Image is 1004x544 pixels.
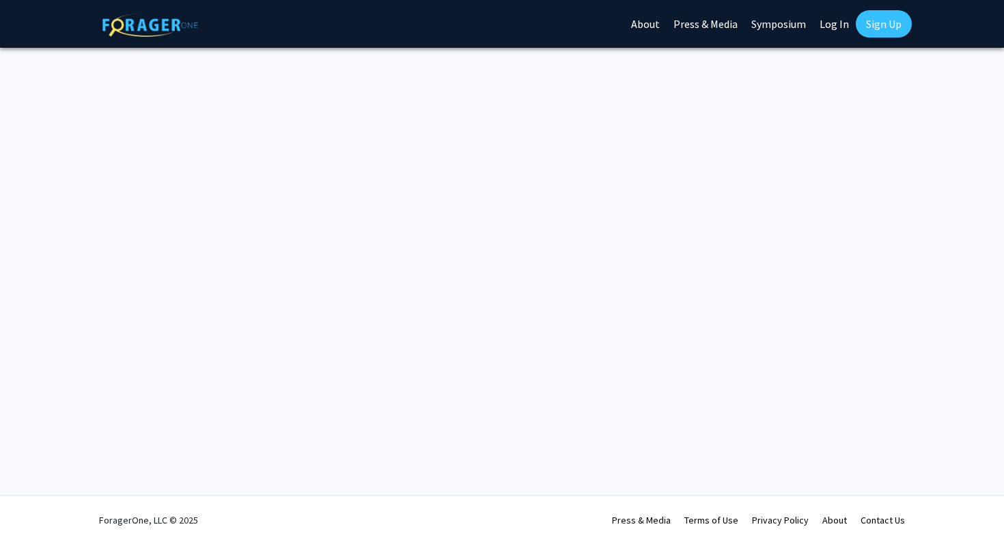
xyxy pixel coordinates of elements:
a: Sign Up [856,10,912,38]
a: Contact Us [861,514,905,526]
a: Terms of Use [684,514,738,526]
a: About [822,514,847,526]
div: ForagerOne, LLC © 2025 [99,496,198,544]
img: ForagerOne Logo [102,13,198,37]
a: Privacy Policy [752,514,809,526]
a: Press & Media [612,514,671,526]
